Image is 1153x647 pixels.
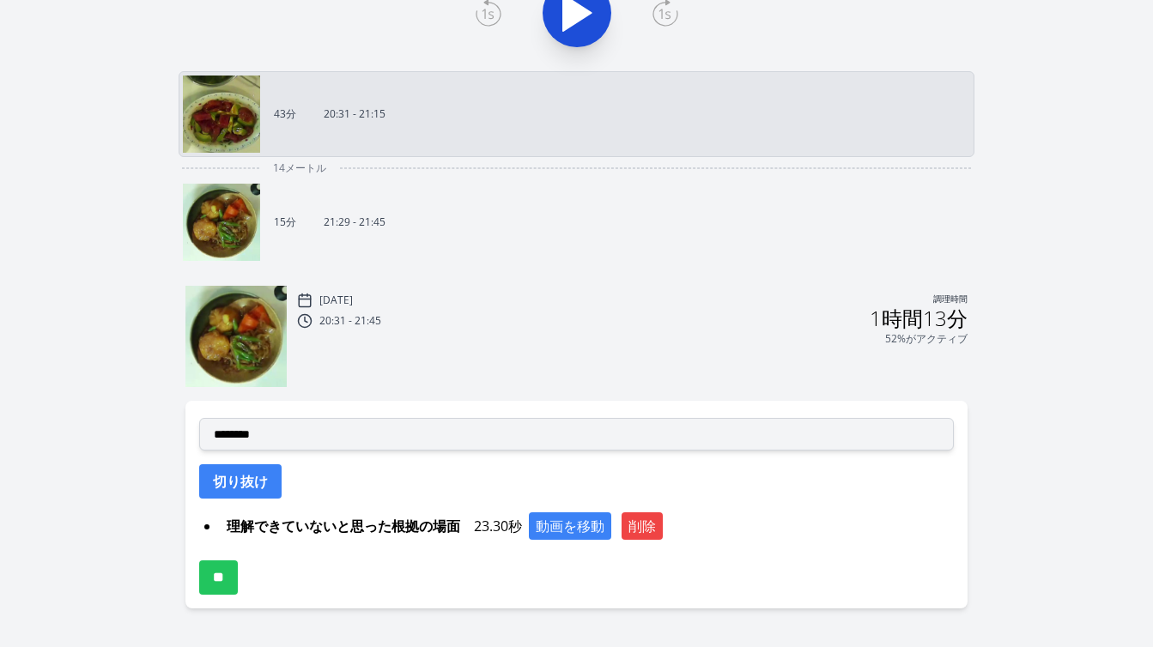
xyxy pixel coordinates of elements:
[274,106,296,121] font: 43分
[870,304,968,332] font: 1時間13分
[185,286,287,387] img: 250911123043_thumb.jpeg
[183,184,260,261] img: 250911123043_thumb.jpeg
[933,293,968,305] font: 調理時間
[622,512,663,540] button: 削除
[324,106,385,121] font: 20:31 - 21:15
[324,215,385,229] font: 21:29 - 21:45
[474,517,522,535] font: 23.30秒
[529,512,611,540] button: 動画を移動
[628,517,656,535] font: 削除
[199,464,282,499] button: 切り抜け
[319,293,353,307] font: [DATE]
[183,76,260,153] img: 250911113231_thumb.jpeg
[227,517,460,535] font: 理解できていないと思った根拠の場面
[319,313,381,328] font: 20:31 - 21:45
[274,215,296,229] font: 15分
[885,331,968,346] font: 52%がアクティブ
[536,517,604,535] font: 動画を移動
[273,160,326,175] font: 14メートル
[213,472,268,491] font: 切り抜け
